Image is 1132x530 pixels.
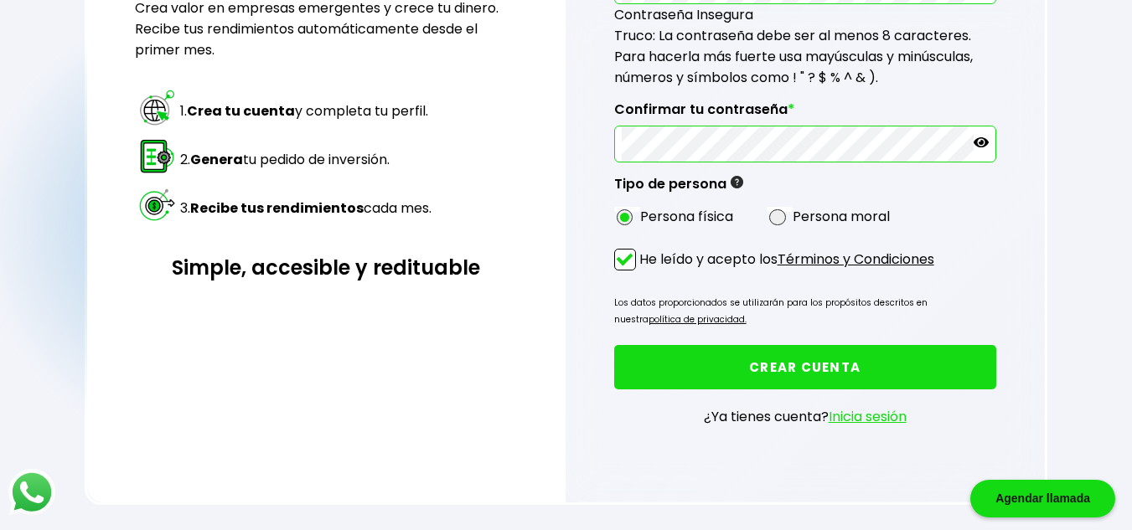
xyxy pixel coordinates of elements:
label: Persona moral [793,206,890,227]
strong: Crea tu cuenta [187,101,295,121]
img: paso 2 [137,136,177,176]
img: logos_whatsapp-icon.242b2217.svg [8,469,55,516]
td: 2. tu pedido de inversión. [179,136,432,183]
p: ¿Ya tienes cuenta? [704,406,907,427]
img: paso 3 [137,185,177,224]
td: 1. y completa tu perfil. [179,87,432,134]
td: 3. cada mes. [179,184,432,231]
img: gfR76cHglkPwleuBLjWdxeZVvX9Wp6JBDmjRYY8JYDQn16A2ICN00zLTgIroGa6qie5tIuWH7V3AapTKqzv+oMZsGfMUqL5JM... [731,176,743,188]
a: Términos y Condiciones [778,250,934,269]
button: CREAR CUENTA [614,345,996,389]
a: Inicia sesión [829,407,907,426]
img: paso 1 [137,88,177,127]
p: Los datos proporcionados se utilizarán para los propósitos descritos en nuestra [614,295,996,328]
div: Agendar llamada [970,480,1115,517]
a: política de privacidad. [649,313,747,326]
label: Tipo de persona [614,176,743,201]
strong: Recibe tus rendimientos [190,198,364,218]
strong: Genera [190,150,243,169]
h3: Simple, accesible y redituable [135,253,517,282]
p: He leído y acepto los [639,249,934,270]
span: Contraseña Insegura [614,5,753,24]
label: Persona física [640,206,733,227]
span: Truco: La contraseña debe ser al menos 8 caracteres. Para hacerla más fuerte usa mayúsculas y min... [614,26,973,87]
label: Confirmar tu contraseña [614,101,996,126]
